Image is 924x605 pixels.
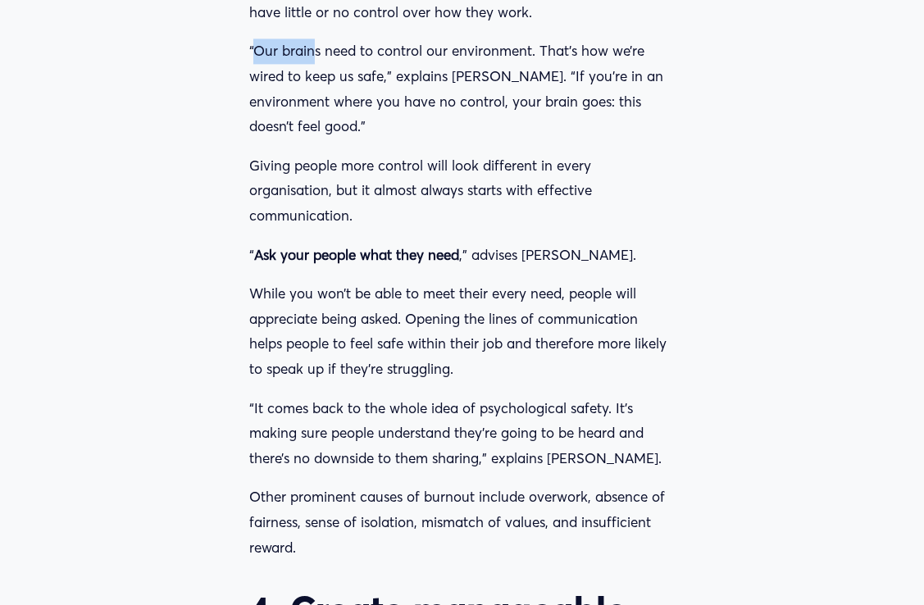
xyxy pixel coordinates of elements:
p: “Our brains need to control our environment. That’s how we’re wired to keep us safe,” explains [P... [249,39,674,139]
p: Giving people more control will look different in every organisation, but it almost always starts... [249,153,674,229]
p: While you won’t be able to meet their every need, people will appreciate being asked. Opening the... [249,281,674,381]
strong: Ask your people what they need [254,246,459,263]
p: “ ,” advises [PERSON_NAME]. [249,243,674,268]
p: Other prominent causes of burnout include overwork, absence of fairness, sense of isolation, mism... [249,484,674,560]
p: “It comes back to the whole idea of psychological safety. It’s making sure people understand they... [249,396,674,471]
